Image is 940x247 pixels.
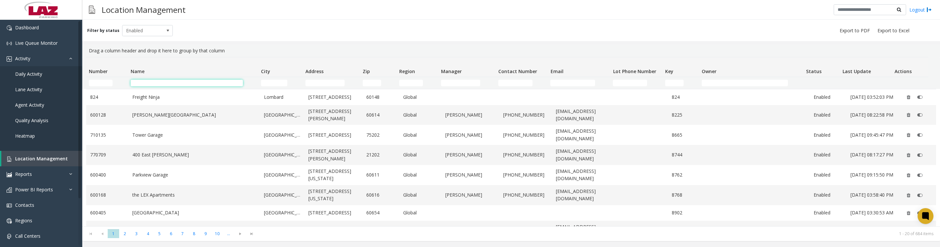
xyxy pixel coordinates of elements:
a: 600128 [90,111,124,119]
img: logout [927,6,932,13]
input: Name Filter [131,80,243,86]
td: Lot Phone Number Filter [610,77,662,89]
a: [GEOGRAPHIC_DATA] [264,151,301,158]
a: [GEOGRAPHIC_DATA] [264,111,301,119]
span: Page 9 [200,229,211,238]
span: [DATE] 03:52:03 PM [850,94,893,100]
td: Number Filter [86,77,128,89]
a: [EMAIL_ADDRESS][DOMAIN_NAME] [556,127,611,142]
span: Page 11 [223,229,234,238]
a: [PERSON_NAME] [445,191,495,199]
button: Disable [914,208,926,218]
a: Global [403,94,437,101]
input: Key Filter [665,80,684,86]
span: Lane Activity [15,86,42,93]
a: Enabled [814,171,843,178]
span: Enabled [122,25,163,36]
span: Page 10 [211,229,223,238]
input: Manager Filter [441,80,481,86]
th: Status [803,57,840,77]
span: Regions [15,217,32,224]
span: City [261,68,270,74]
span: Page 1 [108,229,119,238]
input: Email Filter [550,80,595,86]
button: Disable [914,130,926,140]
a: [EMAIL_ADDRESS][DOMAIN_NAME] [556,148,611,162]
span: Zip [363,68,370,74]
a: Freight Ninja [132,94,256,101]
td: Owner Filter [699,77,803,89]
a: [STREET_ADDRESS][US_STATE] [308,168,358,182]
a: [EMAIL_ADDRESS][DOMAIN_NAME] [556,188,611,203]
a: Enabled [814,94,843,101]
a: 60614 [366,111,395,119]
a: [DATE] 03:30:53 AM [850,209,895,216]
span: Key [665,68,673,74]
a: [STREET_ADDRESS][PERSON_NAME] [308,148,358,162]
button: Delete [903,130,914,140]
input: Contact Number Filter [498,80,533,86]
a: 60148 [366,94,395,101]
a: Global [403,171,437,178]
a: [PERSON_NAME] [445,131,495,139]
a: 8768 [672,191,701,199]
span: Call Centers [15,233,40,239]
img: 'icon' [7,187,12,193]
span: Email [551,68,563,74]
td: Status Filter [803,77,840,89]
td: Name Filter [128,77,258,89]
a: [STREET_ADDRESS] [308,94,358,101]
td: City Filter [258,77,303,89]
span: Page 2 [119,229,131,238]
button: Delete [903,226,914,236]
span: Export to PDF [840,27,870,34]
td: Actions Filter [892,77,928,89]
span: Number [89,68,108,74]
td: Contact Number Filter [496,77,548,89]
a: Logout [909,6,932,13]
a: 60654 [366,209,395,216]
a: Global [403,209,437,216]
a: Enabled [814,151,843,158]
button: Delete [903,110,914,120]
span: Daily Activity [15,71,42,77]
a: Enabled [814,191,843,199]
a: [GEOGRAPHIC_DATA] [264,131,301,139]
kendo-pager-info: 1 - 20 of 684 items [261,231,933,236]
a: [STREET_ADDRESS][US_STATE] [308,188,358,203]
a: [DATE] 03:58:40 PM [850,191,895,199]
span: Page 3 [131,229,142,238]
a: 600400 [90,171,124,178]
img: 'icon' [7,156,12,162]
a: [PHONE_NUMBER] [503,111,548,119]
span: [DATE] 03:30:53 AM [850,209,893,216]
img: 'icon' [7,25,12,31]
h3: Location Management [98,2,189,18]
span: Owner [702,68,717,74]
a: [PERSON_NAME] [445,151,495,158]
button: Delete [903,208,914,218]
a: Parkview Garage [132,171,256,178]
span: Go to the next page [236,231,245,236]
img: 'icon' [7,172,12,177]
button: Export to PDF [837,26,873,35]
div: Data table [82,57,940,226]
span: [DATE] 08:22:58 PM [850,112,893,118]
span: Quality Analysis [15,117,48,123]
a: [EMAIL_ADDRESS][DOMAIN_NAME] [556,108,611,123]
a: [PERSON_NAME] [445,171,495,178]
a: [GEOGRAPHIC_DATA] [264,209,301,216]
a: the LEX Apartments [132,191,256,199]
img: 'icon' [7,56,12,62]
a: [DATE] 09:45:47 PM [850,131,895,139]
a: Location Management [1,151,82,166]
a: [GEOGRAPHIC_DATA] [132,209,256,216]
span: Live Queue Monitor [15,40,58,46]
td: Email Filter [548,77,610,89]
a: [STREET_ADDRESS] [308,209,358,216]
a: [PHONE_NUMBER] [503,131,548,139]
span: Contacts [15,202,34,208]
button: Disable [914,110,926,120]
a: Enabled [814,111,843,119]
a: [EMAIL_ADDRESS][DOMAIN_NAME] [556,223,611,238]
